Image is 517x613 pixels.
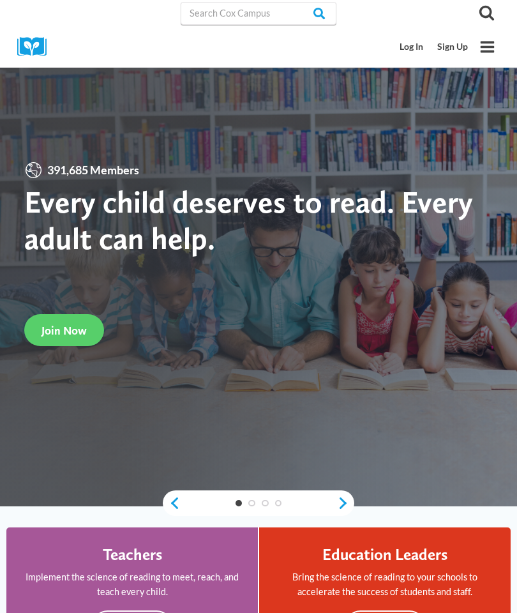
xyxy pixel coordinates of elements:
[163,496,180,510] a: previous
[276,570,493,599] p: Bring the science of reading to your schools to accelerate the success of students and staff.
[262,500,269,507] a: 3
[430,35,475,59] a: Sign Up
[43,161,144,179] span: 391,685 Members
[275,500,282,507] a: 4
[475,34,500,59] button: Open menu
[248,500,255,507] a: 2
[17,37,56,57] img: Cox Campus
[337,496,354,510] a: next
[103,545,162,564] h4: Teachers
[393,35,475,59] nav: Secondary Mobile Navigation
[236,500,243,507] a: 1
[181,2,336,25] input: Search Cox Campus
[24,570,241,599] p: Implement the science of reading to meet, reach, and teach every child.
[163,490,354,516] div: content slider buttons
[322,545,447,564] h4: Education Leaders
[24,314,104,345] a: Join Now
[393,35,431,59] a: Log In
[24,183,473,257] strong: Every child deserves to read. Every adult can help.
[41,324,87,337] span: Join Now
